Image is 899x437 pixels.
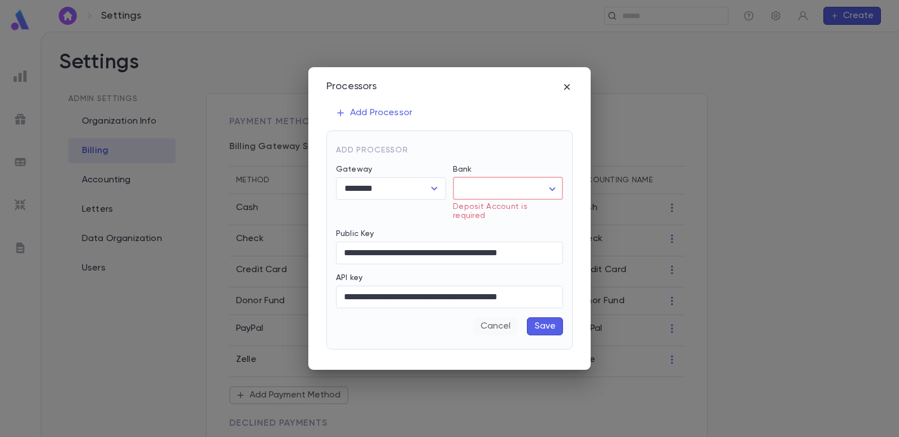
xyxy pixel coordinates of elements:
button: Cancel [473,317,518,335]
button: Open [426,181,442,196]
label: API key [336,273,363,282]
label: Public Key [336,229,374,238]
button: Save [527,317,563,335]
div: Processors [326,81,377,93]
span: Add Processor [336,146,408,154]
div: ​ [453,177,563,199]
label: Gateway [336,165,372,174]
label: Bank [453,165,472,174]
p: Deposit Account is required [453,202,555,220]
button: Add Processor [326,102,421,124]
p: Add Processor [335,107,412,119]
